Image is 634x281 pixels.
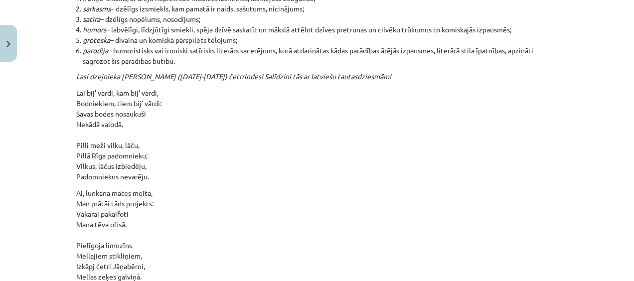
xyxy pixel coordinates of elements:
li: – labvēlīgi, līdzjūtīgi smiekli, spēja dzīvē saskatīt un mākslā attēlot dzīves pretrunas un cilvē... [83,24,558,35]
li: – dzēlīgs izsmiekls, kam pamatā ir naids, sašutums, nicinājums; [83,3,558,14]
p: Lai bij’ vārdi, kam bij’ vārdi, Bodniekiem, tiem bij’ vārdi: Savas bodes nosaukuši Nekādā valodā.... [76,88,558,182]
em: sarkasms [83,4,111,13]
img: icon-close-lesson-0947bae3869378f0d4975bcd49f059093ad1ed9edebbc8119c70593378902aed.svg [6,41,10,47]
li: – dīvainā un komiskā pārspīlēts tēlojums; [83,35,558,45]
li: – dzēlīgs nopēlums, nosodījums; [83,14,558,24]
li: – humoristisks vai ironiski satīrisks literārs sacerējums, kurā atdarinātas kādas parādības ārējā... [83,45,558,66]
em: groteska [83,35,110,44]
em: satīra [83,14,100,23]
em: humors [83,25,106,34]
em: parodija [83,46,108,55]
em: Lasi dzejnieka [PERSON_NAME] ([DATE]-[DATE]) četrrindes! Salīdzini tās ar latviešu tautasdziesmām! [76,72,391,81]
